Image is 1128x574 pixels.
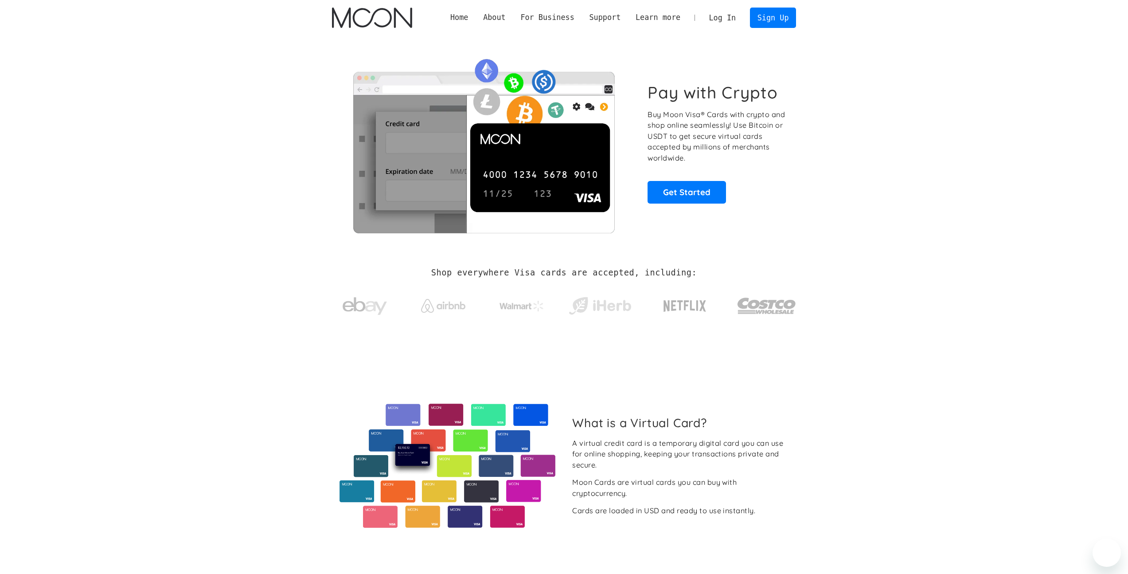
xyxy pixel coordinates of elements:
[483,12,506,23] div: About
[648,83,778,102] h1: Pay with Crypto
[410,290,476,317] a: Airbnb
[663,295,707,317] img: Netflix
[737,280,796,327] a: Costco
[572,416,789,430] h2: What is a Virtual Card?
[645,286,725,322] a: Netflix
[628,12,688,23] div: Learn more
[513,12,582,23] div: For Business
[476,12,513,23] div: About
[567,295,633,318] img: iHerb
[1093,539,1121,567] iframe: Button to launch messaging window
[572,477,789,499] div: Moon Cards are virtual cards you can buy with cryptocurrency.
[737,289,796,322] img: Costco
[443,12,476,23] a: Home
[343,292,387,320] img: ebay
[648,181,726,203] a: Get Started
[750,8,796,28] a: Sign Up
[582,12,628,23] div: Support
[332,53,636,233] img: Moon Cards let you spend your crypto anywhere Visa is accepted.
[567,286,633,322] a: iHerb
[572,505,755,516] div: Cards are loaded in USD and ready to use instantly.
[520,12,574,23] div: For Business
[648,109,786,164] p: Buy Moon Visa® Cards with crypto and shop online seamlessly! Use Bitcoin or USDT to get secure vi...
[431,268,697,278] h2: Shop everywhere Visa cards are accepted, including:
[332,8,412,28] img: Moon Logo
[332,283,398,325] a: ebay
[589,12,621,23] div: Support
[572,438,789,471] div: A virtual credit card is a temporary digital card you can use for online shopping, keeping your t...
[488,292,554,316] a: Walmart
[332,8,412,28] a: home
[702,8,743,28] a: Log In
[636,12,680,23] div: Learn more
[421,299,465,313] img: Airbnb
[338,404,557,528] img: Virtual cards from Moon
[500,301,544,311] img: Walmart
